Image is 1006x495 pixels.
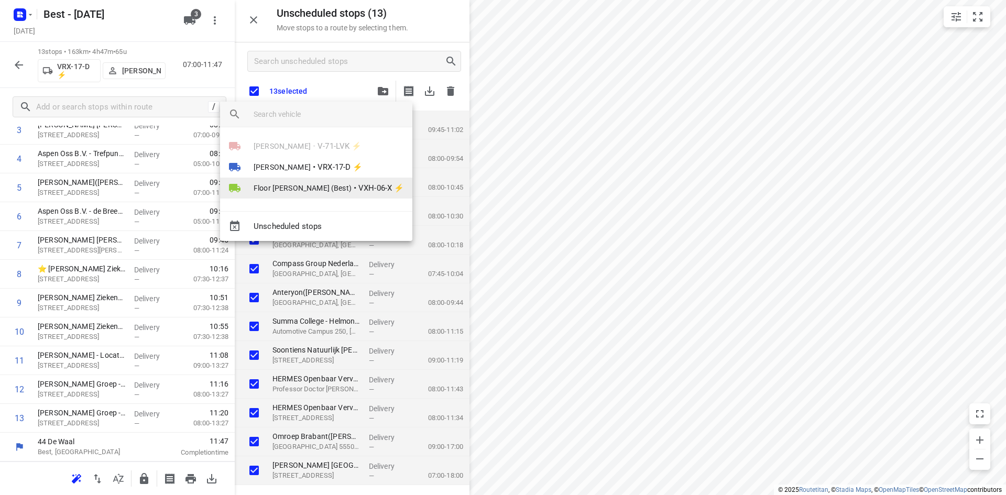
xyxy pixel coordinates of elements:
[358,182,404,194] span: VXH-06-X ⚡
[318,161,363,173] span: VRX-17-D ⚡
[220,102,254,127] div: Search
[254,183,352,193] span: Floor [PERSON_NAME] (Best)
[254,162,311,172] span: [PERSON_NAME]
[254,106,404,122] input: search vehicle
[313,161,315,173] span: •
[354,182,356,194] span: •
